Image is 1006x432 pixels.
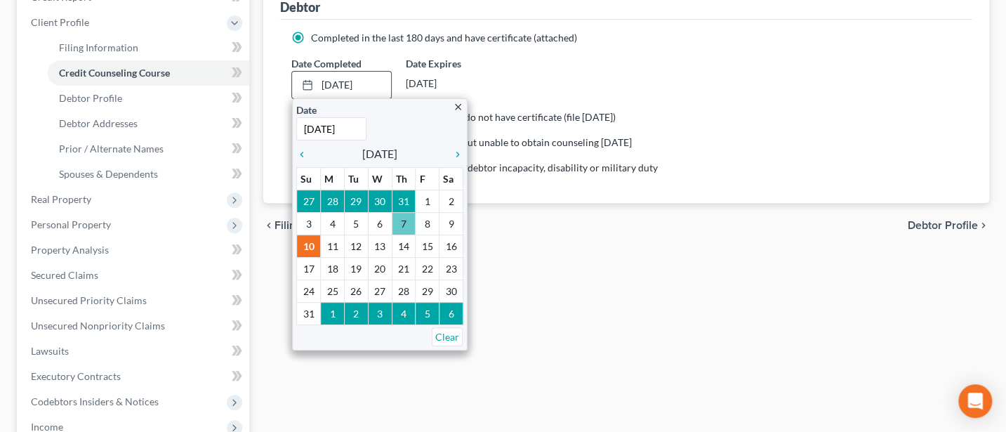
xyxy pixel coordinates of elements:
[392,257,416,280] td: 21
[453,102,463,112] i: close
[297,235,321,257] td: 10
[908,220,989,231] button: Debtor Profile chevron_right
[296,103,317,117] label: Date
[439,235,463,257] td: 16
[344,280,368,302] td: 26
[20,288,249,313] a: Unsecured Priority Claims
[311,32,577,44] span: Completed in the last 180 days and have certificate (attached)
[48,162,249,187] a: Spouses & Dependents
[297,257,321,280] td: 17
[368,190,392,212] td: 30
[20,313,249,339] a: Unsecured Nonpriority Claims
[297,302,321,325] td: 31
[439,257,463,280] td: 23
[392,302,416,325] td: 4
[344,257,368,280] td: 19
[59,92,122,104] span: Debtor Profile
[48,35,249,60] a: Filing Information
[392,167,416,190] th: Th
[321,257,345,280] td: 18
[392,235,416,257] td: 14
[48,136,249,162] a: Prior / Alternate Names
[439,280,463,302] td: 30
[31,320,165,332] span: Unsecured Nonpriority Claims
[274,220,362,231] span: Filing Information
[20,339,249,364] a: Lawsuits
[406,71,505,96] div: [DATE]
[392,212,416,235] td: 7
[31,395,159,407] span: Codebtors Insiders & Notices
[321,212,345,235] td: 4
[311,162,658,174] span: Counseling not required because of debtor incapacity, disability or military duty
[31,294,147,306] span: Unsecured Priority Claims
[439,167,463,190] th: Sa
[392,280,416,302] td: 28
[59,41,138,53] span: Filing Information
[263,220,274,231] i: chevron_left
[362,145,397,162] span: [DATE]
[439,212,463,235] td: 9
[31,16,89,28] span: Client Profile
[291,56,362,71] label: Date Completed
[311,136,632,148] span: Exigent circumstances - requested but unable to obtain counseling [DATE]
[31,345,69,357] span: Lawsuits
[432,327,463,346] a: Clear
[59,117,138,129] span: Debtor Addresses
[31,269,98,281] span: Secured Claims
[344,235,368,257] td: 12
[321,190,345,212] td: 28
[263,220,362,231] button: chevron_left Filing Information
[958,384,992,418] div: Open Intercom Messenger
[20,237,249,263] a: Property Analysis
[416,235,439,257] td: 15
[59,67,170,79] span: Credit Counseling Course
[20,364,249,389] a: Executory Contracts
[368,235,392,257] td: 13
[445,149,463,160] i: chevron_right
[48,60,249,86] a: Credit Counseling Course
[297,167,321,190] th: Su
[296,117,366,140] input: 1/1/2013
[321,302,345,325] td: 1
[368,167,392,190] th: W
[48,86,249,111] a: Debtor Profile
[297,280,321,302] td: 24
[31,193,91,205] span: Real Property
[20,263,249,288] a: Secured Claims
[321,167,345,190] th: M
[416,212,439,235] td: 8
[908,220,978,231] span: Debtor Profile
[59,168,158,180] span: Spouses & Dependents
[368,280,392,302] td: 27
[439,190,463,212] td: 2
[296,145,315,162] a: chevron_left
[344,190,368,212] td: 29
[453,98,463,114] a: close
[344,167,368,190] th: Tu
[416,167,439,190] th: F
[344,302,368,325] td: 2
[445,145,463,162] a: chevron_right
[439,302,463,325] td: 6
[406,56,505,71] label: Date Expires
[321,280,345,302] td: 25
[321,235,345,257] td: 11
[31,218,111,230] span: Personal Property
[48,111,249,136] a: Debtor Addresses
[416,280,439,302] td: 29
[416,302,439,325] td: 5
[416,257,439,280] td: 22
[392,190,416,212] td: 31
[344,212,368,235] td: 5
[978,220,989,231] i: chevron_right
[297,190,321,212] td: 27
[368,212,392,235] td: 6
[297,212,321,235] td: 3
[59,143,164,155] span: Prior / Alternate Names
[31,370,121,382] span: Executory Contracts
[368,257,392,280] td: 20
[416,190,439,212] td: 1
[31,244,109,256] span: Property Analysis
[296,149,315,160] i: chevron_left
[368,302,392,325] td: 3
